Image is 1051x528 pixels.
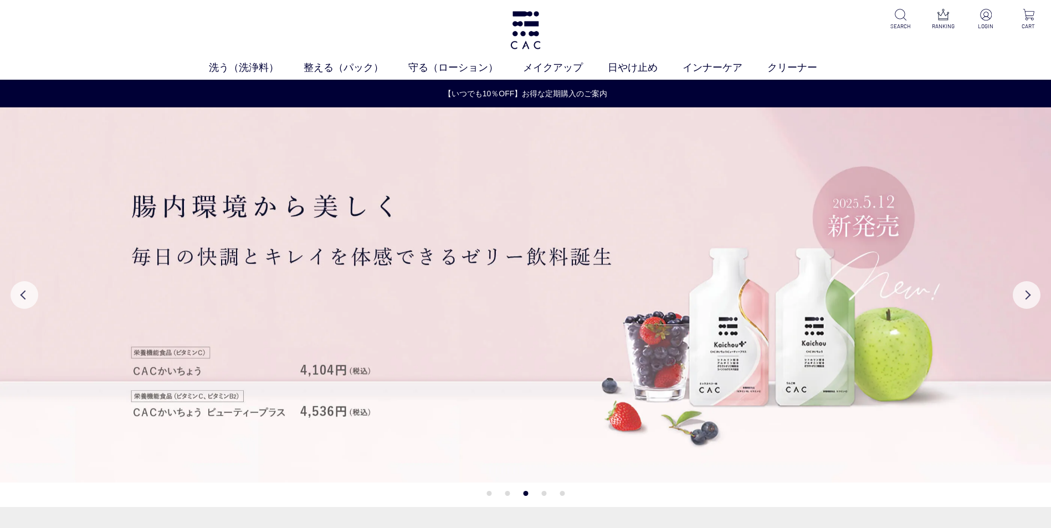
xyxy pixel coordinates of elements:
[887,22,914,30] p: SEARCH
[11,281,38,309] button: Previous
[560,491,565,496] button: 5 of 5
[523,491,528,496] button: 3 of 5
[930,9,957,30] a: RANKING
[486,491,491,496] button: 1 of 5
[887,9,914,30] a: SEARCH
[505,491,510,496] button: 2 of 5
[304,60,408,75] a: 整える（パック）
[930,22,957,30] p: RANKING
[608,60,683,75] a: 日やけ止め
[541,491,546,496] button: 4 of 5
[972,9,999,30] a: LOGIN
[523,60,608,75] a: メイクアップ
[509,11,542,49] img: logo
[1015,22,1042,30] p: CART
[1013,281,1040,309] button: Next
[1015,9,1042,30] a: CART
[1,88,1050,100] a: 【いつでも10％OFF】お得な定期購入のご案内
[683,60,767,75] a: インナーケア
[972,22,999,30] p: LOGIN
[767,60,842,75] a: クリーナー
[209,60,304,75] a: 洗う（洗浄料）
[408,60,523,75] a: 守る（ローション）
